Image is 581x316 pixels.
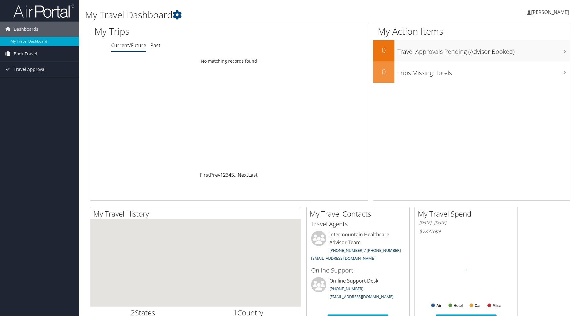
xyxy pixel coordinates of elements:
a: [PHONE_NUMBER] / [PHONE_NUMBER] [329,248,401,253]
a: 0Trips Missing Hotels [373,61,570,83]
h3: Online Support [311,266,405,275]
h1: My Trips [95,25,248,38]
a: 2 [223,172,226,178]
a: Current/Future [111,42,146,49]
h1: My Travel Dashboard [85,9,412,21]
a: 1 [220,172,223,178]
h3: Travel Approvals Pending (Advisor Booked) [397,44,570,56]
h3: Trips Missing Hotels [397,66,570,77]
text: Air [436,304,442,308]
a: [PHONE_NUMBER] [329,286,363,291]
a: Last [248,172,258,178]
a: First [200,172,210,178]
a: [EMAIL_ADDRESS][DOMAIN_NAME] [329,294,394,299]
span: Book Travel [14,46,37,61]
text: Hotel [454,304,463,308]
a: Past [150,42,160,49]
span: Travel Approval [14,62,46,77]
h6: [DATE] - [DATE] [419,220,513,226]
li: On-line Support Desk [308,277,408,302]
li: Intermountain Healthcare Advisor Team [308,231,408,263]
h2: 0 [373,66,394,77]
h2: My Travel History [93,209,301,219]
h2: My Travel Contacts [310,209,409,219]
a: [EMAIL_ADDRESS][DOMAIN_NAME] [311,255,375,261]
span: … [234,172,238,178]
a: 3 [226,172,229,178]
h3: Travel Agents [311,220,405,228]
h1: My Action Items [373,25,570,38]
a: 4 [229,172,231,178]
span: [PERSON_NAME] [531,9,569,16]
h6: Total [419,228,513,235]
h2: 0 [373,45,394,55]
span: Dashboards [14,22,38,37]
a: Next [238,172,248,178]
text: Car [475,304,481,308]
h2: My Travel Spend [418,209,517,219]
a: Prev [210,172,220,178]
a: 0Travel Approvals Pending (Advisor Booked) [373,40,570,61]
a: [PERSON_NAME] [527,3,575,21]
text: Misc [493,304,501,308]
td: No matching records found [90,56,368,67]
span: $787 [419,228,430,235]
img: airportal-logo.png [13,4,74,18]
a: 5 [231,172,234,178]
